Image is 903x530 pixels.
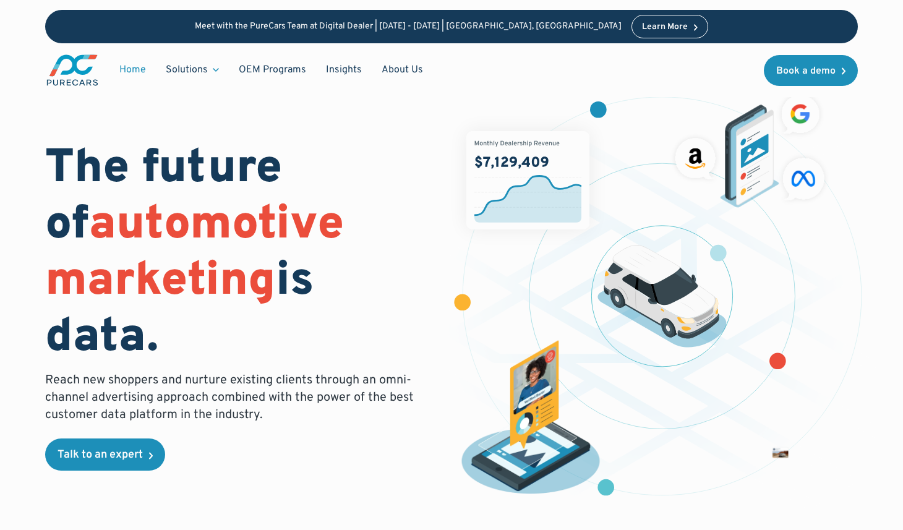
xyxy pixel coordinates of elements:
a: Book a demo [764,55,858,86]
span: automotive marketing [45,196,344,312]
p: Reach new shoppers and nurture existing clients through an omni-channel advertising approach comb... [45,372,421,424]
img: ads on social media and advertising partners [669,89,830,207]
img: persona of a buyer [451,340,610,498]
a: Insights [316,58,372,82]
a: About Us [372,58,433,82]
a: main [45,53,100,87]
div: Talk to an expert [58,450,143,461]
img: chart showing monthly dealership revenue of $7m [466,131,589,229]
h1: The future of is data. [45,142,437,367]
img: mockup of facebook post [771,446,790,460]
a: Learn More [631,15,708,38]
p: Meet with the PureCars Team at Digital Dealer | [DATE] - [DATE] | [GEOGRAPHIC_DATA], [GEOGRAPHIC_... [195,22,622,32]
div: Learn More [642,23,688,32]
a: OEM Programs [229,58,316,82]
div: Solutions [156,58,229,82]
img: illustration of a vehicle [597,245,727,347]
div: Solutions [166,63,208,77]
img: purecars logo [45,53,100,87]
a: Home [109,58,156,82]
div: Book a demo [776,66,836,76]
a: Talk to an expert [45,438,165,471]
